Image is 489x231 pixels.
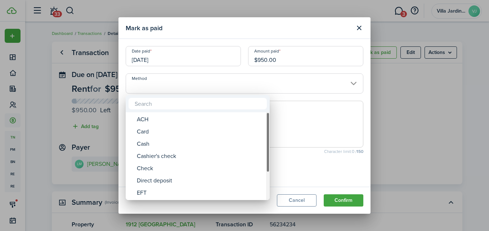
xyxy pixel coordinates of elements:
[129,98,267,109] input: Search
[137,162,264,175] div: Check
[137,113,264,126] div: ACH
[137,175,264,187] div: Direct deposit
[137,126,264,138] div: Card
[137,187,264,199] div: EFT
[137,138,264,150] div: Cash
[137,150,264,162] div: Cashier's check
[126,112,270,200] mbsc-wheel: Method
